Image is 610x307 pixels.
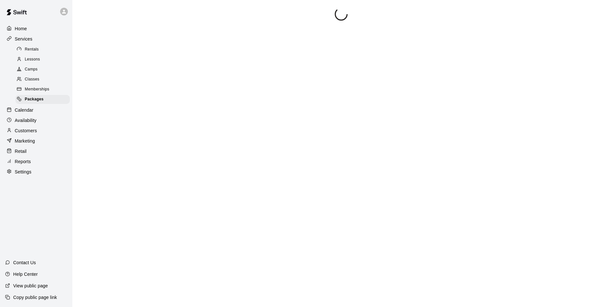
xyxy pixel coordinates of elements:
a: Packages [15,95,72,105]
p: Retail [15,148,27,154]
a: Memberships [15,85,72,95]
a: Availability [5,116,67,125]
p: Contact Us [13,259,36,266]
p: View public page [13,283,48,289]
a: Calendar [5,105,67,115]
p: Settings [15,169,32,175]
a: Camps [15,65,72,75]
div: Rentals [15,45,70,54]
a: Rentals [15,44,72,54]
a: Settings [5,167,67,177]
a: Customers [5,126,67,135]
div: Memberships [15,85,70,94]
span: Classes [25,76,39,83]
a: Reports [5,157,67,166]
span: Rentals [25,46,39,53]
a: Retail [5,146,67,156]
p: Help Center [13,271,38,277]
div: Camps [15,65,70,74]
p: Customers [15,127,37,134]
a: Lessons [15,54,72,64]
a: Home [5,24,67,33]
p: Home [15,25,27,32]
p: Copy public page link [13,294,57,301]
span: Memberships [25,86,49,93]
p: Services [15,36,32,42]
a: Services [5,34,67,44]
a: Classes [15,75,72,85]
p: Availability [15,117,37,124]
p: Reports [15,158,31,165]
div: Classes [15,75,70,84]
div: Lessons [15,55,70,64]
span: Packages [25,96,44,103]
p: Calendar [15,107,33,113]
a: Marketing [5,136,67,146]
div: Packages [15,95,70,104]
span: Camps [25,66,38,73]
p: Marketing [15,138,35,144]
span: Lessons [25,56,40,63]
